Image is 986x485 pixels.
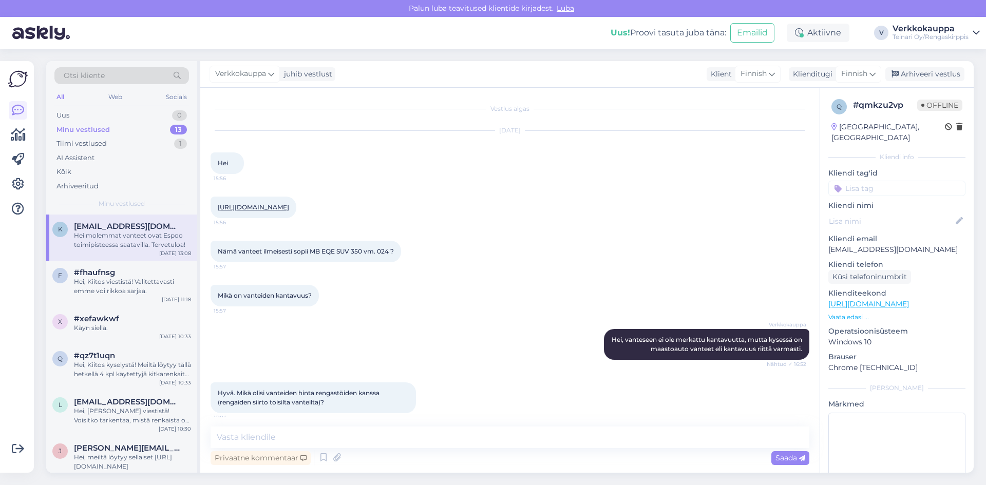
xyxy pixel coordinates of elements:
[767,360,806,368] span: Nähtud ✓ 16:52
[74,443,181,453] span: jari-pekka.hietala@elisanet.fi
[56,110,69,121] div: Uus
[106,90,124,104] div: Web
[828,299,909,308] a: [URL][DOMAIN_NAME]
[707,69,732,80] div: Klient
[828,399,965,410] p: Märkmed
[787,24,849,42] div: Aktiivne
[828,383,965,393] div: [PERSON_NAME]
[829,216,954,227] input: Lisa nimi
[74,231,191,249] div: Hei molemmat vanteet ovat Espoo toimipisteessa saatavilla. Tervetuloa!
[214,174,252,182] span: 15:56
[828,326,965,337] p: Operatsioonisüsteem
[218,247,394,255] span: Nämä vanteet ilmeisesti sopii MB EQE SUV 350 vm. 024 ?
[828,337,965,347] p: Windows 10
[218,203,289,211] a: [URL][DOMAIN_NAME]
[54,90,66,104] div: All
[211,104,809,113] div: Vestlus algas
[218,389,381,406] span: Hyvä. Mikä olisi vanteiden hinta rengastöiden kanssa (rengaiden siirto toisilta vanteilta)?
[58,225,63,233] span: k
[64,70,105,81] span: Otsi kliente
[828,200,965,211] p: Kliendi nimi
[74,406,191,425] div: Hei, [PERSON_NAME] viestistä! Voisitko tarkentaa, mistä renkaista on kyse? Näin voimme tarkistaa ...
[218,159,228,167] span: Hei
[768,321,806,328] span: Verkkokauppa
[215,68,266,80] span: Verkkokauppa
[837,103,842,110] span: q
[74,277,191,296] div: Hei, Kiitos viestistä! Valitettavasti emme voi rikkoa sarjaa.
[211,451,311,465] div: Privaatne kommentaar
[74,351,115,360] span: #qz7t1uqn
[828,152,965,162] div: Kliendi info
[828,259,965,270] p: Kliendi telefon
[74,323,191,333] div: Käyn siellä.
[214,219,252,226] span: 15:56
[775,453,805,462] span: Saada
[8,69,28,89] img: Askly Logo
[853,99,917,111] div: # qmkzu2vp
[893,25,980,41] a: VerkkokauppaTeinari Oy/Rengaskirppis
[885,67,964,81] div: Arhiveeri vestlus
[99,199,145,208] span: Minu vestlused
[611,28,630,37] b: Uus!
[74,453,191,471] div: Hei, meiltä löytyy sellaiset [URL][DOMAIN_NAME]
[162,296,191,303] div: [DATE] 11:18
[214,307,252,315] span: 15:57
[164,90,189,104] div: Socials
[56,167,71,177] div: Kõik
[828,181,965,196] input: Lisa tag
[211,126,809,135] div: [DATE]
[58,355,63,362] span: q
[74,314,119,323] span: #xefawkwf
[789,69,832,80] div: Klienditugi
[159,333,191,340] div: [DATE] 10:33
[828,244,965,255] p: [EMAIL_ADDRESS][DOMAIN_NAME]
[828,234,965,244] p: Kliendi email
[159,425,191,433] div: [DATE] 10:30
[174,139,187,149] div: 1
[214,414,252,421] span: 17:04
[74,397,181,406] span: Luhtamaajani@gmail.com
[893,33,969,41] div: Teinari Oy/Rengaskirppis
[828,288,965,299] p: Klienditeekond
[159,379,191,386] div: [DATE] 10:33
[59,447,62,455] span: j
[831,122,945,143] div: [GEOGRAPHIC_DATA], [GEOGRAPHIC_DATA]
[611,27,726,39] div: Proovi tasuta juba täna:
[828,168,965,179] p: Kliendi tag'id
[874,26,888,40] div: V
[214,263,252,270] span: 15:57
[917,100,962,111] span: Offline
[893,25,969,33] div: Verkkokauppa
[828,270,911,284] div: Küsi telefoninumbrit
[58,271,62,279] span: f
[74,268,115,277] span: #fhaufnsg
[74,222,181,231] span: karri.huusko@kolumbus.fi
[218,292,312,299] span: Mikä on vanteiden kantavuus?
[280,69,332,80] div: juhib vestlust
[56,153,94,163] div: AI Assistent
[170,125,187,135] div: 13
[58,318,62,325] span: x
[612,336,804,353] span: Hei, vanteseen ei ole merkattu kantavuutta, mutta kysessä on maastoauto vanteet eli kantavuus rii...
[159,471,191,479] div: [DATE] 10:28
[56,125,110,135] div: Minu vestlused
[74,360,191,379] div: Hei, Kiitos kyselystä! Meiltä löytyy tällä hetkellä 4 kpl käytettyjä kitkarenkaita koossa 205/55R...
[828,352,965,362] p: Brauser
[56,181,99,191] div: Arhiveeritud
[172,110,187,121] div: 0
[828,313,965,322] p: Vaata edasi ...
[841,68,867,80] span: Finnish
[554,4,577,13] span: Luba
[59,401,62,409] span: L
[828,362,965,373] p: Chrome [TECHNICAL_ID]
[56,139,107,149] div: Tiimi vestlused
[730,23,774,43] button: Emailid
[741,68,767,80] span: Finnish
[159,249,191,257] div: [DATE] 13:08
